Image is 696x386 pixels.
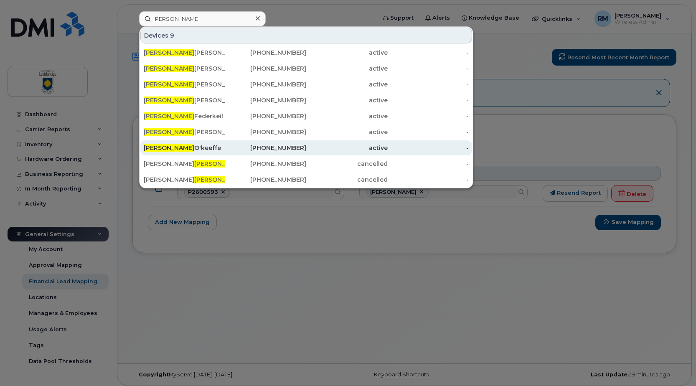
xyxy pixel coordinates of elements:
div: - [388,144,469,152]
a: [PERSON_NAME][PERSON_NAME][PHONE_NUMBER]active- [140,124,472,140]
div: - [388,48,469,57]
div: Devices [140,28,472,43]
div: [PHONE_NUMBER] [225,112,307,120]
div: - [388,160,469,168]
a: [PERSON_NAME][PERSON_NAME][PHONE_NUMBER]active- [140,77,472,92]
span: [PERSON_NAME] [144,128,194,136]
span: [PERSON_NAME] [144,144,194,152]
div: - [388,175,469,184]
div: - [388,128,469,136]
a: [PERSON_NAME][PERSON_NAME]SON[PHONE_NUMBER]cancelled- [140,172,472,187]
div: [PHONE_NUMBER] [225,160,307,168]
a: [PERSON_NAME][PERSON_NAME][PHONE_NUMBER]active- [140,45,472,60]
div: - [388,112,469,120]
div: cancelled [306,175,388,184]
span: [PERSON_NAME] [144,81,194,88]
a: [PERSON_NAME][PERSON_NAME][PHONE_NUMBER]active- [140,61,472,76]
span: [PERSON_NAME] [144,96,194,104]
div: active [306,64,388,73]
div: [PERSON_NAME] [144,64,225,73]
div: [PERSON_NAME] son [144,160,225,168]
div: Federkeil [144,112,225,120]
div: - [388,80,469,89]
div: [PHONE_NUMBER] [225,175,307,184]
span: [PERSON_NAME] [144,49,194,56]
div: [PHONE_NUMBER] [225,80,307,89]
div: active [306,48,388,57]
div: - [388,64,469,73]
span: [PERSON_NAME] [194,160,245,168]
div: O'keeffe [144,144,225,152]
div: - [388,96,469,104]
span: [PERSON_NAME] [144,112,194,120]
div: [PERSON_NAME] [144,128,225,136]
div: active [306,144,388,152]
div: active [306,128,388,136]
div: [PHONE_NUMBER] [225,128,307,136]
div: [PERSON_NAME] [144,80,225,89]
div: [PERSON_NAME] [144,48,225,57]
div: active [306,96,388,104]
span: [PERSON_NAME] [194,176,245,183]
div: cancelled [306,160,388,168]
div: [PHONE_NUMBER] [225,64,307,73]
div: [PHONE_NUMBER] [225,96,307,104]
div: [PERSON_NAME] SON [144,175,225,184]
span: [PERSON_NAME] [144,65,194,72]
div: [PHONE_NUMBER] [225,144,307,152]
div: active [306,80,388,89]
a: [PERSON_NAME]O'keeffe[PHONE_NUMBER]active- [140,140,472,155]
a: [PERSON_NAME]Federkeil[PHONE_NUMBER]active- [140,109,472,124]
a: [PERSON_NAME][PERSON_NAME]son[PHONE_NUMBER]cancelled- [140,156,472,171]
a: [PERSON_NAME][PERSON_NAME][PHONE_NUMBER]active- [140,93,472,108]
div: active [306,112,388,120]
span: 9 [170,31,174,40]
div: [PHONE_NUMBER] [225,48,307,57]
div: [PERSON_NAME] [144,96,225,104]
